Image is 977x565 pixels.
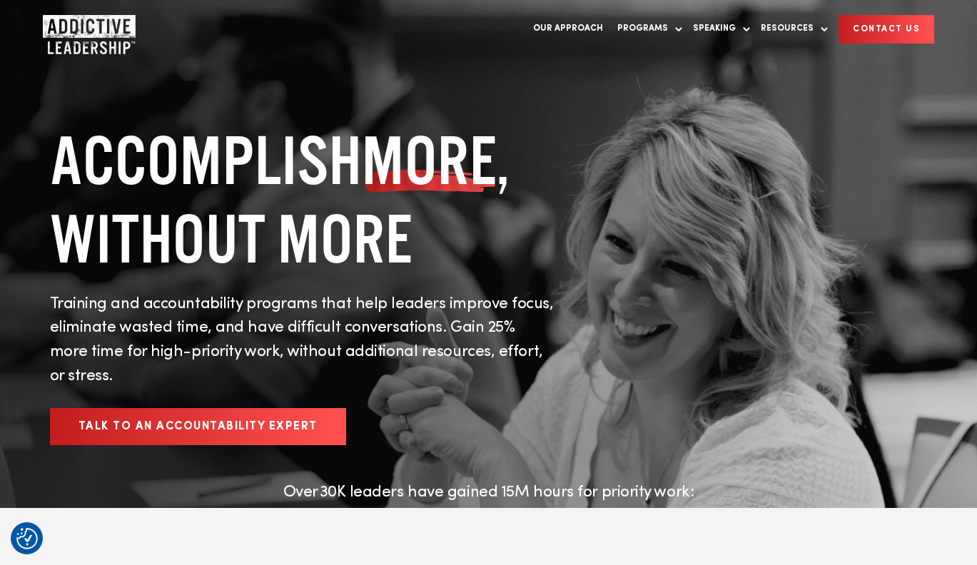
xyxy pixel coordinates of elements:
[526,14,610,44] a: Our Approach
[839,15,934,44] a: CONTACT US
[50,121,557,278] h1: ACCOMPLISH , WITHOUT MORE
[362,121,497,200] span: MORE
[50,292,557,388] p: Training and accountability programs that help leaders improve focus, eliminate wasted time, and ...
[16,528,38,549] button: Consent Preferences
[754,14,828,44] a: Resources
[610,14,682,44] a: Programs
[16,528,38,549] img: Revisit consent button
[79,421,318,432] span: Talk to an Accountability Expert
[43,15,128,44] a: Home
[50,408,346,445] a: Talk to an Accountability Expert
[686,14,750,44] a: Speaking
